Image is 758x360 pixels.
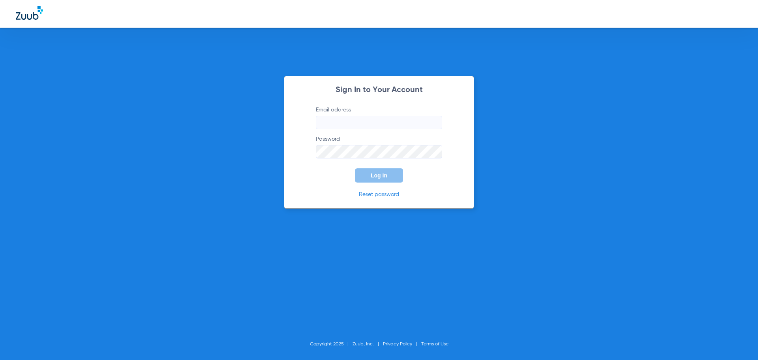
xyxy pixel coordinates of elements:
h2: Sign In to Your Account [304,86,454,94]
img: Zuub Logo [16,6,43,20]
li: Copyright 2025 [310,340,353,348]
input: Email address [316,116,442,129]
a: Terms of Use [421,342,448,347]
label: Password [316,135,442,158]
a: Privacy Policy [383,342,412,347]
label: Email address [316,106,442,129]
iframe: Chat Widget [719,322,758,360]
button: Log In [355,168,403,183]
input: Password [316,145,442,158]
a: Reset password [359,192,399,197]
span: Log In [371,172,387,179]
li: Zuub, Inc. [353,340,383,348]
